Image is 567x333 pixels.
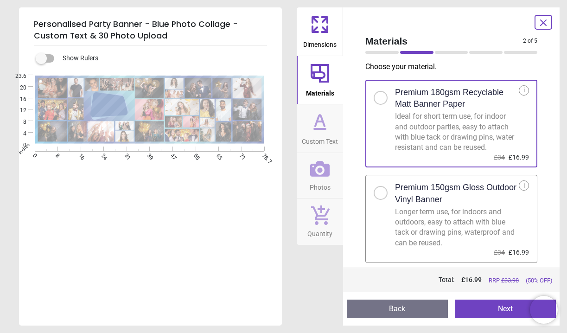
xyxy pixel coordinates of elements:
[297,56,343,104] button: Materials
[494,249,505,256] span: £34
[395,207,519,249] div: Longer term use, for indoors and outdoors, easy to attach with blue tack or drawing pins, waterpr...
[297,7,343,56] button: Dimensions
[509,249,529,256] span: £16.99
[9,107,26,115] span: 12
[310,179,331,192] span: Photos
[307,225,332,239] span: Quantity
[465,276,482,283] span: 16.99
[9,130,26,138] span: 4
[34,15,267,45] h5: Personalised Party Banner - Blue Photo Collage - Custom Text & 30 Photo Upload
[395,87,519,110] h2: Premium 180gsm Recyclable Matt Banner Paper
[461,275,482,285] span: £
[523,37,537,45] span: 2 of 5
[519,85,529,96] div: i
[509,154,529,161] span: £16.99
[297,199,343,245] button: Quantity
[347,300,448,318] button: Back
[9,72,26,80] span: 23.6
[364,275,552,285] div: Total:
[489,276,519,285] span: RRP
[455,300,556,318] button: Next
[519,180,529,191] div: i
[9,118,26,126] span: 8
[365,34,523,48] span: Materials
[501,277,519,284] span: £ 33.98
[302,133,338,147] span: Custom Text
[395,182,519,205] h2: Premium 150gsm Gloss Outdoor Vinyl Banner
[494,154,505,161] span: £34
[530,296,558,324] iframe: Brevo live chat
[41,53,282,64] div: Show Rulers
[306,84,334,98] span: Materials
[9,84,26,92] span: 20
[297,153,343,199] button: Photos
[395,111,519,153] div: Ideal for short term use, for indoor and outdoor parties, easy to attach with blue tack or drawin...
[297,104,343,153] button: Custom Text
[526,276,552,285] span: (50% OFF)
[9,141,26,149] span: 0
[365,62,545,72] p: Choose your material .
[9,96,26,103] span: 16
[303,36,337,50] span: Dimensions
